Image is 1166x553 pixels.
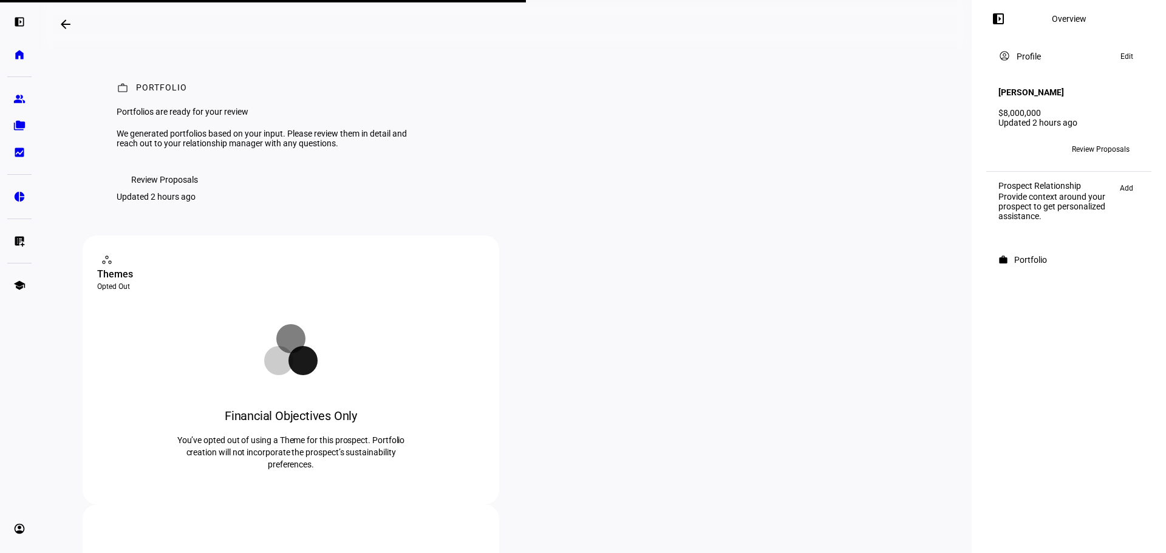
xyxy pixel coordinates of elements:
[7,185,32,209] a: pie_chart
[1072,140,1130,159] span: Review Proposals
[7,140,32,165] a: bid_landscape
[991,12,1006,26] mat-icon: left_panel_open
[13,120,26,132] eth-mat-symbol: folder_copy
[1052,14,1086,24] div: Overview
[117,168,213,192] button: Review Proposals
[1114,181,1139,195] button: Add
[1014,255,1047,265] div: Portfolio
[13,235,26,247] eth-mat-symbol: list_alt_add
[1114,49,1139,64] button: Edit
[117,82,129,94] mat-icon: work
[1120,49,1133,64] span: Edit
[58,17,73,32] mat-icon: arrow_backwards
[998,118,1139,127] div: Updated 2 hours ago
[998,192,1114,221] div: Provide context around your prospect to get personalized assistance.
[163,407,418,424] div: Financial Objectives Only
[117,129,415,148] div: We generated portfolios based on your input. Please review them in detail and reach out to your r...
[136,83,187,95] div: Portfolio
[7,114,32,138] a: folder_copy
[998,108,1139,118] div: $8,000,000
[1120,181,1133,195] span: Add
[101,254,113,266] mat-icon: workspaces
[117,107,415,117] div: Portfolios are ready for your review
[998,87,1064,97] h4: [PERSON_NAME]
[1017,52,1041,61] div: Profile
[13,93,26,105] eth-mat-symbol: group
[97,282,485,291] div: Opted Out
[998,50,1011,62] mat-icon: account_circle
[13,523,26,535] eth-mat-symbol: account_circle
[13,279,26,291] eth-mat-symbol: school
[13,16,26,28] eth-mat-symbol: left_panel_open
[13,49,26,61] eth-mat-symbol: home
[163,434,418,470] p: You’ve opted out of using a Theme for this prospect. Portfolio creation will not incorporate the ...
[7,42,32,67] a: home
[13,191,26,203] eth-mat-symbol: pie_chart
[97,267,485,282] div: Themes
[998,181,1114,191] div: Prospect Relationship
[117,192,196,202] div: Updated 2 hours ago
[13,146,26,158] eth-mat-symbol: bid_landscape
[131,168,198,192] span: Review Proposals
[998,49,1139,64] eth-panel-overview-card-header: Profile
[998,253,1139,267] eth-panel-overview-card-header: Portfolio
[7,87,32,111] a: group
[998,255,1008,265] mat-icon: work
[1062,140,1139,159] button: Review Proposals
